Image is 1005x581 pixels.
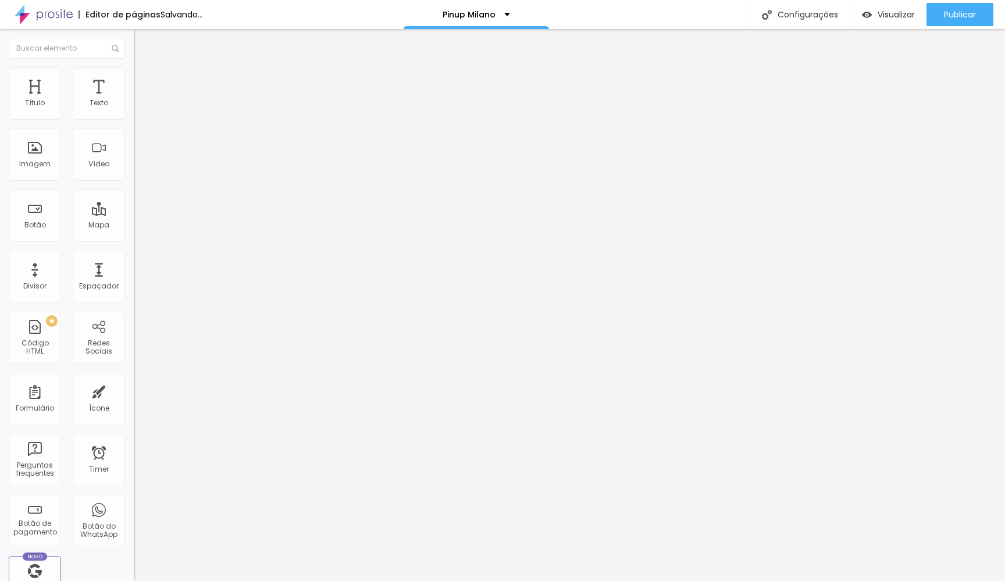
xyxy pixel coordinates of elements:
[12,519,58,536] div: Botão de pagamento
[76,339,122,356] div: Redes Sociais
[90,99,108,107] div: Texto
[134,29,1005,581] iframe: Editor
[112,45,119,52] img: Icone
[12,339,58,356] div: Código HTML
[878,10,915,19] span: Visualizar
[89,465,109,473] div: Timer
[88,221,109,229] div: Mapa
[12,461,58,478] div: Perguntas frequentes
[79,282,119,290] div: Espaçador
[161,10,203,19] div: Salvando...
[926,3,993,26] button: Publicar
[24,221,46,229] div: Botão
[76,522,122,539] div: Botão do WhatsApp
[944,10,976,19] span: Publicar
[762,10,772,20] img: Icone
[19,160,51,168] div: Imagem
[850,3,926,26] button: Visualizar
[16,404,54,412] div: Formulário
[23,282,47,290] div: Divisor
[88,160,109,168] div: Vídeo
[9,38,125,59] input: Buscar elemento
[862,10,872,20] img: view-1.svg
[25,99,45,107] div: Título
[89,404,109,412] div: Ícone
[443,10,496,19] p: Pinup Milano
[23,553,48,561] div: Novo
[79,10,161,19] div: Editor de páginas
